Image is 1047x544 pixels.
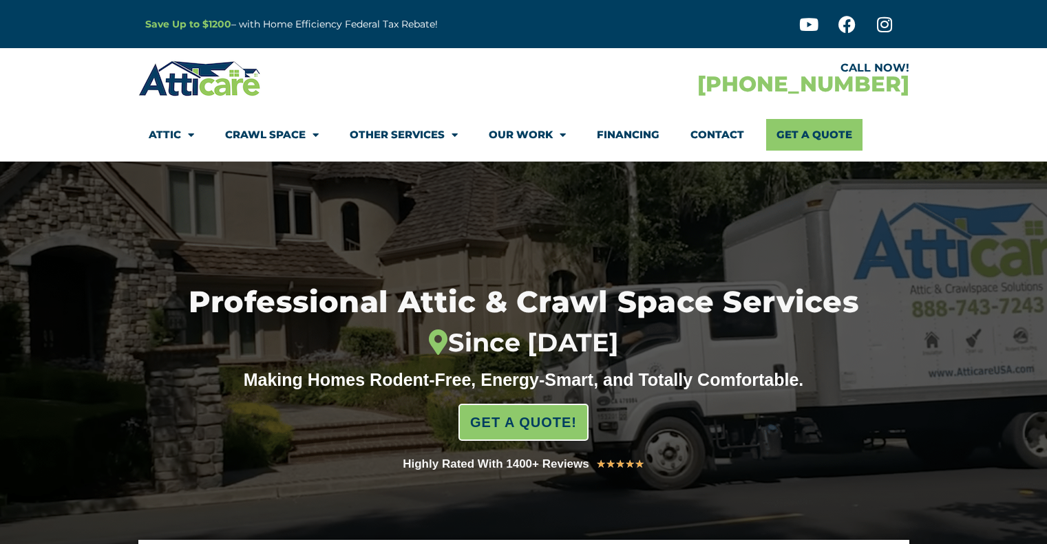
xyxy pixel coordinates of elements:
i: ★ [615,455,625,473]
a: Our Work [489,119,566,151]
i: ★ [625,455,635,473]
div: Since [DATE] [120,328,927,358]
p: – with Home Efficiency Federal Tax Rebate! [145,17,591,32]
i: ★ [635,455,644,473]
a: Other Services [350,119,458,151]
a: Financing [597,119,659,151]
a: Attic [149,119,194,151]
i: ★ [596,455,606,473]
a: Save Up to $1200 [145,18,231,30]
span: GET A QUOTE! [470,409,577,436]
div: CALL NOW! [524,63,909,74]
div: Highly Rated With 1400+ Reviews [403,455,589,474]
a: Get A Quote [766,119,863,151]
a: Contact [690,119,744,151]
h1: Professional Attic & Crawl Space Services [120,287,927,358]
div: Making Homes Rodent-Free, Energy-Smart, and Totally Comfortable. [218,369,830,390]
div: 5/5 [596,455,644,473]
a: Crawl Space [225,119,319,151]
i: ★ [606,455,615,473]
nav: Menu [149,119,899,151]
a: GET A QUOTE! [458,404,589,441]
